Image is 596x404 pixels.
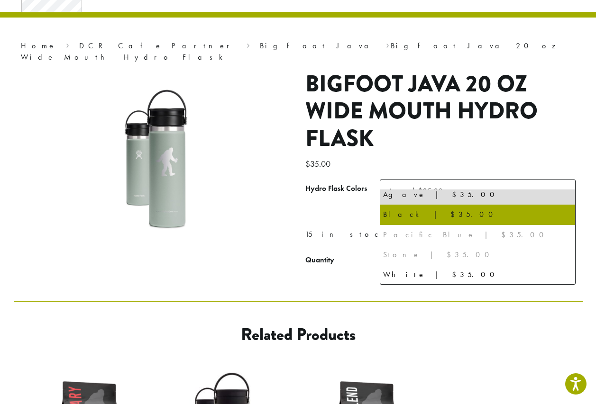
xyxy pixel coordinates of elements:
span: Agave | $35.00 [388,186,443,197]
label: Hydro Flask Colors [305,182,380,196]
span: $ [305,158,310,169]
bdi: 35.00 [305,158,333,169]
div: White | $35.00 [383,268,572,282]
h1: Bigfoot Java 20 oz Wide Mouth Hydro Flask [305,71,576,153]
p: 15 in stock [305,227,576,242]
span: Agave | $35.00 [384,182,452,200]
span: Agave | $35.00 [380,180,576,203]
div: Agave | $35.00 [383,188,572,202]
a: Home [21,41,56,51]
div: Stone | $35.00 [383,248,572,262]
span: › [247,37,250,52]
h2: Related products [90,324,506,345]
div: Pacific Blue | $35.00 [383,228,572,242]
span: › [386,37,389,52]
span: › [66,37,69,52]
a: DCR Cafe Partner [79,41,236,51]
a: Bigfoot Java [260,41,376,51]
div: Black | $35.00 [383,207,572,222]
div: Quantity [305,254,334,266]
nav: Breadcrumb [21,40,576,63]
